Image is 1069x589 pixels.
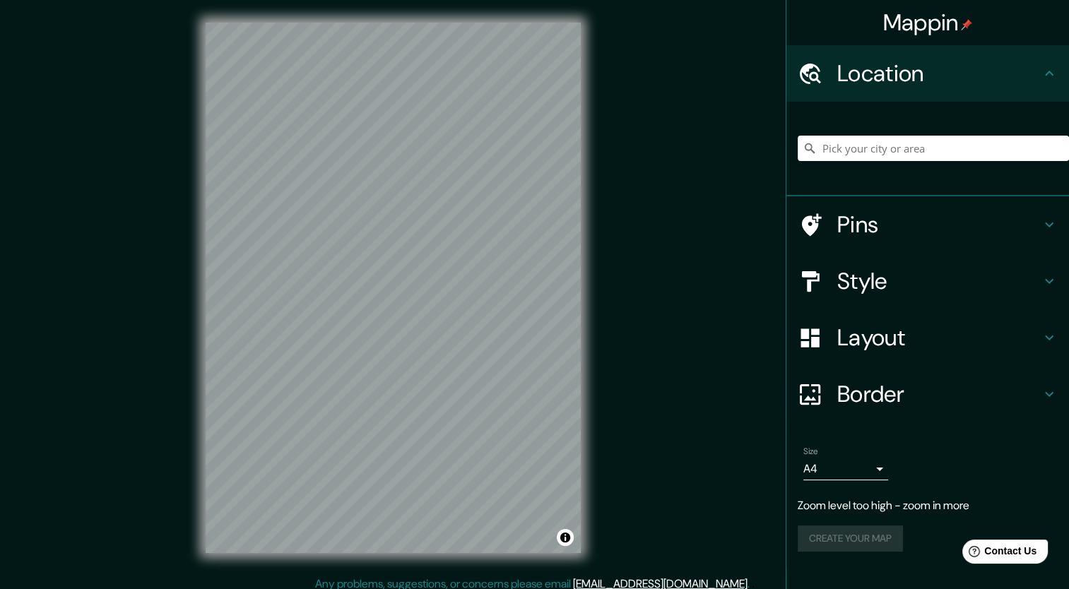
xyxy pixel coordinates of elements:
h4: Border [837,380,1041,408]
div: A4 [803,458,888,480]
h4: Pins [837,210,1041,239]
h4: Layout [837,323,1041,352]
img: pin-icon.png [961,19,972,30]
h4: Mappin [883,8,973,37]
div: Pins [786,196,1069,253]
input: Pick your city or area [798,136,1069,161]
div: Layout [786,309,1069,366]
div: Location [786,45,1069,102]
div: Style [786,253,1069,309]
canvas: Map [206,23,581,553]
label: Size [803,446,818,458]
h4: Location [837,59,1041,88]
h4: Style [837,267,1041,295]
button: Toggle attribution [557,529,574,546]
p: Zoom level too high - zoom in more [798,497,1058,514]
div: Border [786,366,1069,422]
iframe: Help widget launcher [943,534,1053,573]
